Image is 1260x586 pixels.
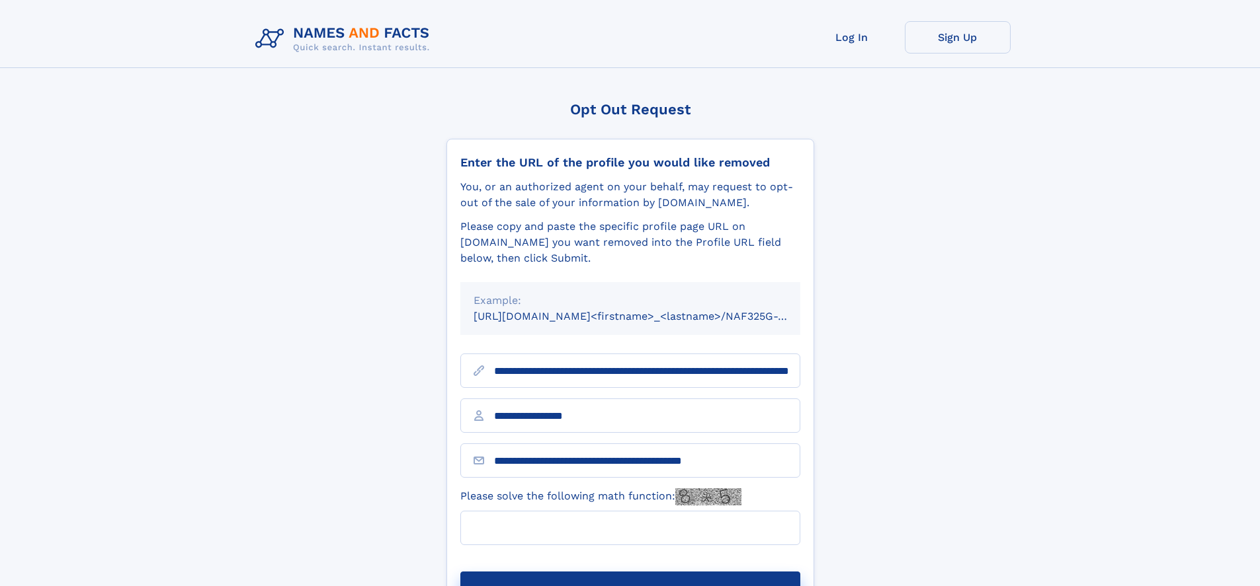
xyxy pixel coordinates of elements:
[474,310,825,322] small: [URL][DOMAIN_NAME]<firstname>_<lastname>/NAF325G-xxxxxxxx
[799,21,905,54] a: Log In
[474,293,787,309] div: Example:
[460,488,741,505] label: Please solve the following math function:
[460,179,800,211] div: You, or an authorized agent on your behalf, may request to opt-out of the sale of your informatio...
[250,21,441,57] img: Logo Names and Facts
[446,101,814,118] div: Opt Out Request
[460,219,800,266] div: Please copy and paste the specific profile page URL on [DOMAIN_NAME] you want removed into the Pr...
[905,21,1011,54] a: Sign Up
[460,155,800,170] div: Enter the URL of the profile you would like removed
